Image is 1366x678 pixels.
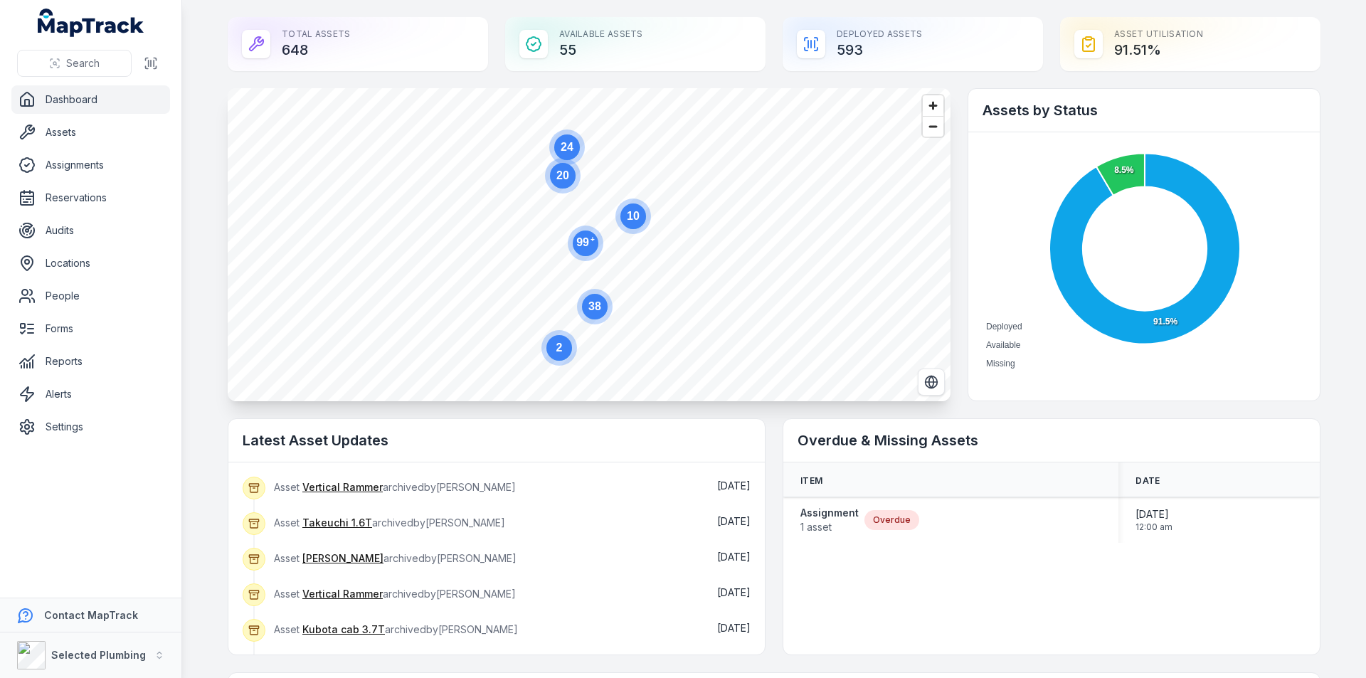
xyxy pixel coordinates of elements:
h2: Assets by Status [983,100,1306,120]
time: 8/19/2025, 10:32:04 AM [717,622,751,634]
span: [DATE] [717,622,751,634]
a: People [11,282,170,310]
button: Zoom out [923,116,943,137]
time: 8/19/2025, 10:32:04 AM [717,480,751,492]
a: Takeuchi 1.6T [302,516,372,530]
a: Audits [11,216,170,245]
a: Reports [11,347,170,376]
strong: Assignment [800,506,859,520]
a: Kubota cab 3.7T [302,623,385,637]
strong: Contact MapTrack [44,609,138,621]
span: Asset archived by [PERSON_NAME] [274,552,517,564]
a: Dashboard [11,85,170,114]
a: MapTrack [38,9,144,37]
button: Zoom in [923,95,943,116]
a: Forms [11,314,170,343]
span: Date [1135,475,1160,487]
a: Reservations [11,184,170,212]
span: [DATE] [717,480,751,492]
text: 24 [561,141,573,153]
time: 8/19/2025, 10:32:04 AM [717,515,751,527]
span: Asset archived by [PERSON_NAME] [274,623,518,635]
a: Assignment1 asset [800,506,859,534]
button: Search [17,50,132,77]
span: Asset archived by [PERSON_NAME] [274,481,516,493]
canvas: Map [228,88,951,401]
span: 12:00 am [1135,521,1172,533]
time: 8/19/2025, 10:32:04 AM [717,586,751,598]
span: Item [800,475,822,487]
a: [PERSON_NAME] [302,551,383,566]
time: 8/19/2025, 10:32:04 AM [717,551,751,563]
a: Vertical Rammer [302,480,383,494]
tspan: + [591,235,595,243]
a: Vertical Rammer [302,587,383,601]
text: 20 [556,169,569,181]
text: 2 [556,341,563,354]
strong: Selected Plumbing [51,649,146,661]
a: Locations [11,249,170,277]
h2: Overdue & Missing Assets [798,430,1306,450]
span: [DATE] [1135,507,1172,521]
div: Overdue [864,510,919,530]
span: 1 asset [800,520,859,534]
span: Deployed [986,322,1022,332]
span: Search [66,56,100,70]
span: Available [986,340,1020,350]
h2: Latest Asset Updates [243,430,751,450]
span: [DATE] [717,551,751,563]
text: 10 [627,210,640,222]
a: Assets [11,118,170,147]
a: Alerts [11,380,170,408]
button: Switch to Satellite View [918,369,945,396]
span: Missing [986,359,1015,369]
text: 99 [576,235,595,248]
text: 38 [588,300,601,312]
span: [DATE] [717,515,751,527]
a: Settings [11,413,170,441]
time: 7/31/2025, 12:00:00 AM [1135,507,1172,533]
a: Assignments [11,151,170,179]
span: Asset archived by [PERSON_NAME] [274,588,516,600]
span: Asset archived by [PERSON_NAME] [274,517,505,529]
span: [DATE] [717,586,751,598]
